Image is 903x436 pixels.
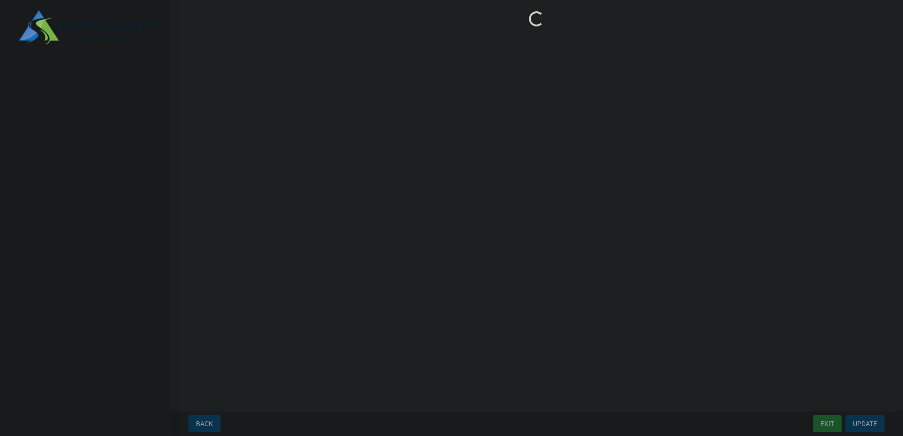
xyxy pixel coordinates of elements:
[196,420,213,428] span: Back
[853,420,877,428] span: Update
[188,415,221,432] button: Back
[845,415,885,432] button: Update
[813,415,842,432] button: Exit
[19,10,155,44] img: Troup County, Georgia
